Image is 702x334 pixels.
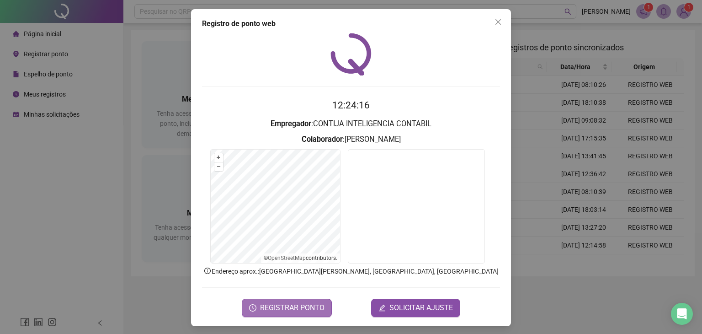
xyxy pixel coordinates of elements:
button: – [214,162,223,171]
h3: : CONTIJA INTELIGENCIA CONTABIL [202,118,500,130]
span: close [495,18,502,26]
span: edit [378,304,386,312]
img: QRPoint [330,33,372,75]
span: REGISTRAR PONTO [260,302,324,313]
p: Endereço aprox. : [GEOGRAPHIC_DATA][PERSON_NAME], [GEOGRAPHIC_DATA], [GEOGRAPHIC_DATA] [202,266,500,276]
strong: Colaborador [302,135,343,144]
span: info-circle [203,267,212,275]
button: + [214,153,223,162]
li: © contributors. [264,255,337,261]
button: REGISTRAR PONTO [242,299,332,317]
div: Open Intercom Messenger [671,303,693,325]
strong: Empregador [271,119,311,128]
h3: : [PERSON_NAME] [202,134,500,145]
a: OpenStreetMap [268,255,306,261]
span: clock-circle [249,304,256,312]
div: Registro de ponto web [202,18,500,29]
button: Close [491,15,505,29]
time: 12:24:16 [332,100,370,111]
button: editSOLICITAR AJUSTE [371,299,460,317]
span: SOLICITAR AJUSTE [389,302,453,313]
